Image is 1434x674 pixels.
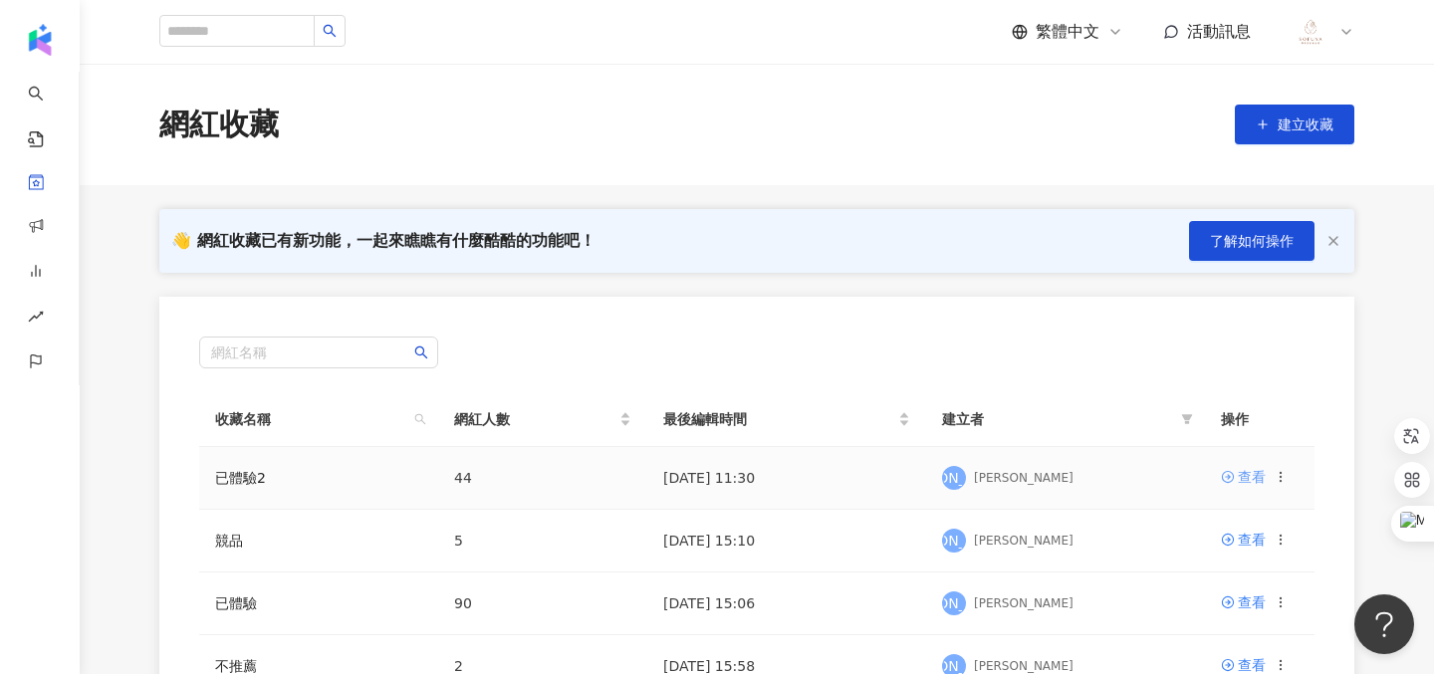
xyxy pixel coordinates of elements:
[414,345,428,359] span: search
[896,467,1012,489] span: [PERSON_NAME]
[1036,21,1099,43] span: 繁體中文
[159,104,279,145] div: 網紅收藏
[896,530,1012,552] span: [PERSON_NAME]
[215,595,257,611] a: 已體驗
[323,24,337,38] span: search
[1177,404,1197,434] span: filter
[647,392,926,447] th: 最後編輯時間
[28,297,44,341] span: rise
[1238,466,1266,488] div: 查看
[1238,591,1266,613] div: 查看
[28,72,68,149] a: search
[663,408,894,430] span: 最後編輯時間
[1238,529,1266,551] div: 查看
[215,658,257,674] a: 不推薦
[454,595,472,611] span: 90
[414,413,426,425] span: search
[454,470,472,486] span: 44
[974,595,1074,612] div: [PERSON_NAME]
[215,470,266,486] a: 已體驗2
[215,408,406,430] span: 收藏名稱
[974,533,1074,550] div: [PERSON_NAME]
[1189,221,1314,261] button: 了解如何操作
[647,447,926,510] td: [DATE] 11:30
[454,533,463,549] span: 5
[410,404,430,434] span: search
[1210,233,1294,249] span: 了解如何操作
[942,408,1173,430] span: 建立者
[1187,22,1251,41] span: 活動訊息
[1221,529,1266,551] a: 查看
[24,24,56,56] img: logo icon
[1292,13,1329,51] img: sofuya%20logo.png
[1235,105,1354,144] button: 建立收藏
[215,533,243,549] a: 競品
[647,510,926,572] td: [DATE] 15:10
[438,392,647,447] th: 網紅人數
[1221,591,1266,613] a: 查看
[1278,116,1333,132] span: 建立收藏
[1205,392,1314,447] th: 操作
[454,658,463,674] span: 2
[1181,413,1193,425] span: filter
[647,572,926,635] td: [DATE] 15:06
[896,592,1012,614] span: [PERSON_NAME]
[454,408,615,430] span: 網紅人數
[974,470,1074,487] div: [PERSON_NAME]
[1354,594,1414,654] iframe: Help Scout Beacon - Open
[171,230,596,252] div: 👋 網紅收藏已有新功能，一起來瞧瞧有什麼酷酷的功能吧！
[1221,466,1266,488] a: 查看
